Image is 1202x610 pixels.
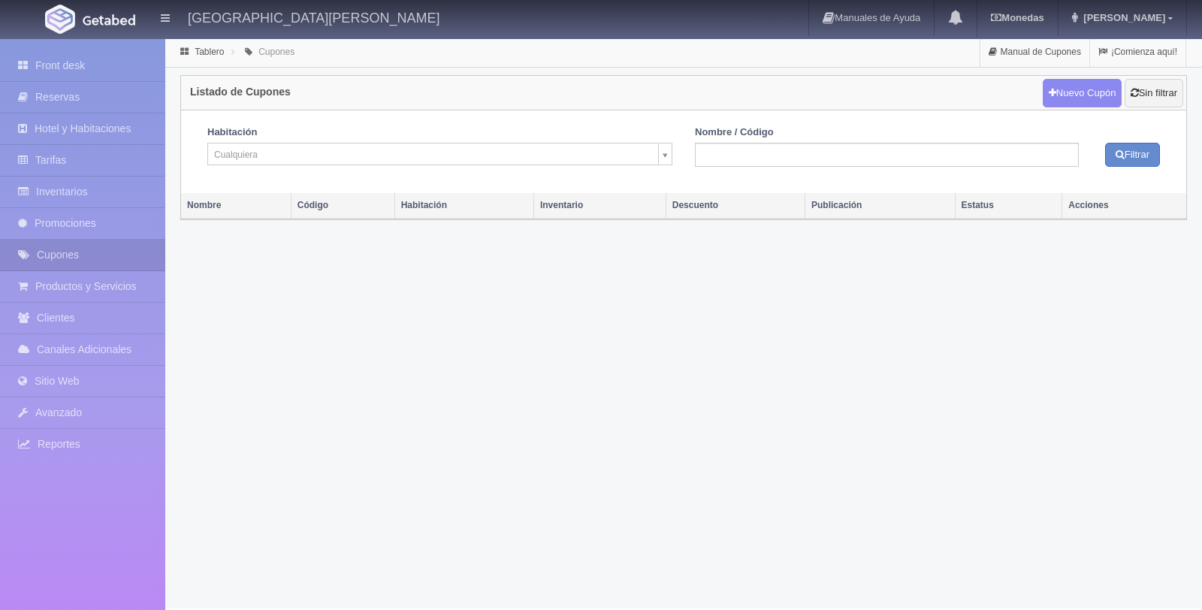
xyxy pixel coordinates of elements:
label: Nombre / Código [695,125,774,140]
button: Filtrar [1105,143,1160,168]
img: Getabed [83,14,135,26]
h4: [GEOGRAPHIC_DATA][PERSON_NAME] [188,8,439,26]
a: Nuevo Cupón [1043,79,1122,107]
h4: Listado de Cupones [190,86,291,98]
span: [PERSON_NAME] [1080,12,1165,23]
th: Descuento [666,193,805,219]
th: Habitación [394,193,533,219]
a: ¡Comienza aquí! [1090,38,1185,67]
img: Getabed [45,5,75,34]
a: Cualquiera [207,143,672,165]
th: Nombre [181,193,291,219]
span: Cualquiera [214,143,652,166]
th: Acciones [1062,193,1186,219]
a: Manual de Cupones [980,38,1089,67]
b: Monedas [991,12,1043,23]
a: Tablero [195,47,224,57]
th: Estatus [955,193,1062,219]
th: Código [291,193,394,219]
th: Publicación [805,193,955,219]
a: Cupones [258,47,294,57]
label: Habitación [207,125,257,140]
th: Inventario [533,193,666,219]
a: Sin filtrar [1125,79,1183,107]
